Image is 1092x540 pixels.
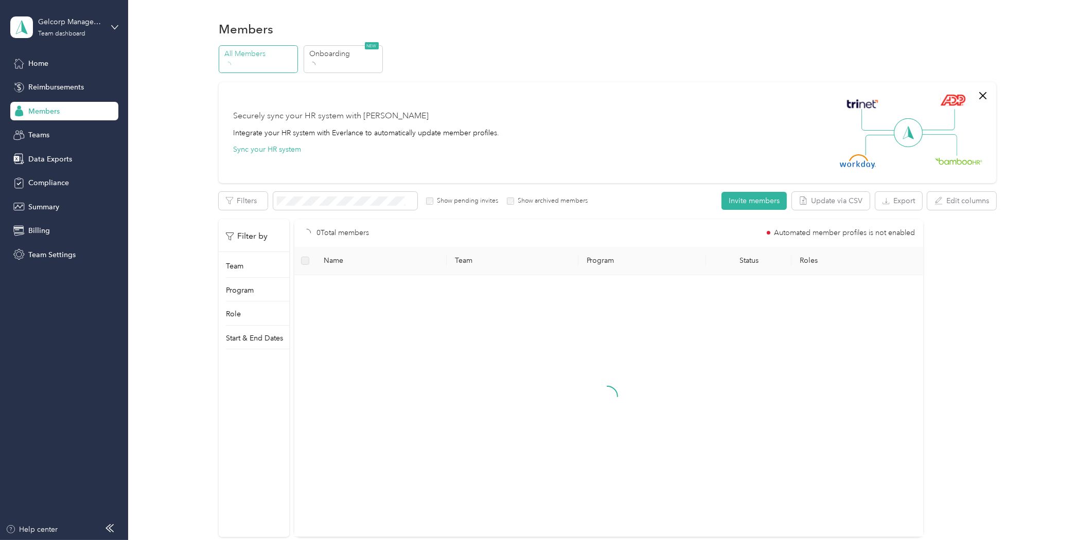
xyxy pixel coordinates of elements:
[919,109,955,131] img: Line Right Up
[316,227,369,239] p: 0 Total members
[28,82,84,93] span: Reimbursements
[721,192,787,210] button: Invite members
[226,285,254,296] p: Program
[38,16,102,27] div: Gelcorp Management
[578,247,707,275] th: Program
[365,42,379,49] span: NEW
[233,110,429,122] div: Securely sync your HR system with [PERSON_NAME]
[233,144,301,155] button: Sync your HR system
[28,249,76,260] span: Team Settings
[514,196,588,206] label: Show archived members
[1034,482,1092,540] iframe: Everlance-gr Chat Button Frame
[28,225,50,236] span: Billing
[940,94,965,106] img: ADP
[792,192,870,210] button: Update via CSV
[791,247,923,275] th: Roles
[840,154,876,169] img: Workday
[226,230,268,243] p: Filter by
[233,128,499,138] div: Integrate your HR system with Everlance to automatically update member profiles.
[226,309,241,319] p: Role
[28,177,69,188] span: Compliance
[28,130,49,140] span: Teams
[28,154,72,165] span: Data Exports
[225,48,295,59] p: All Members
[875,192,922,210] button: Export
[226,261,243,272] p: Team
[935,157,982,165] img: BambooHR
[219,192,268,210] button: Filters
[844,97,880,111] img: Trinet
[38,31,85,37] div: Team dashboard
[28,202,59,212] span: Summary
[6,524,58,535] button: Help center
[865,134,901,155] img: Line Left Down
[315,247,447,275] th: Name
[309,48,379,59] p: Onboarding
[433,196,498,206] label: Show pending invites
[927,192,996,210] button: Edit columns
[447,247,578,275] th: Team
[28,106,60,117] span: Members
[774,229,915,237] span: Automated member profiles is not enabled
[706,247,791,275] th: Status
[921,134,957,156] img: Line Right Down
[324,256,438,265] span: Name
[226,333,283,344] p: Start & End Dates
[861,109,897,131] img: Line Left Up
[28,58,48,69] span: Home
[219,24,273,34] h1: Members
